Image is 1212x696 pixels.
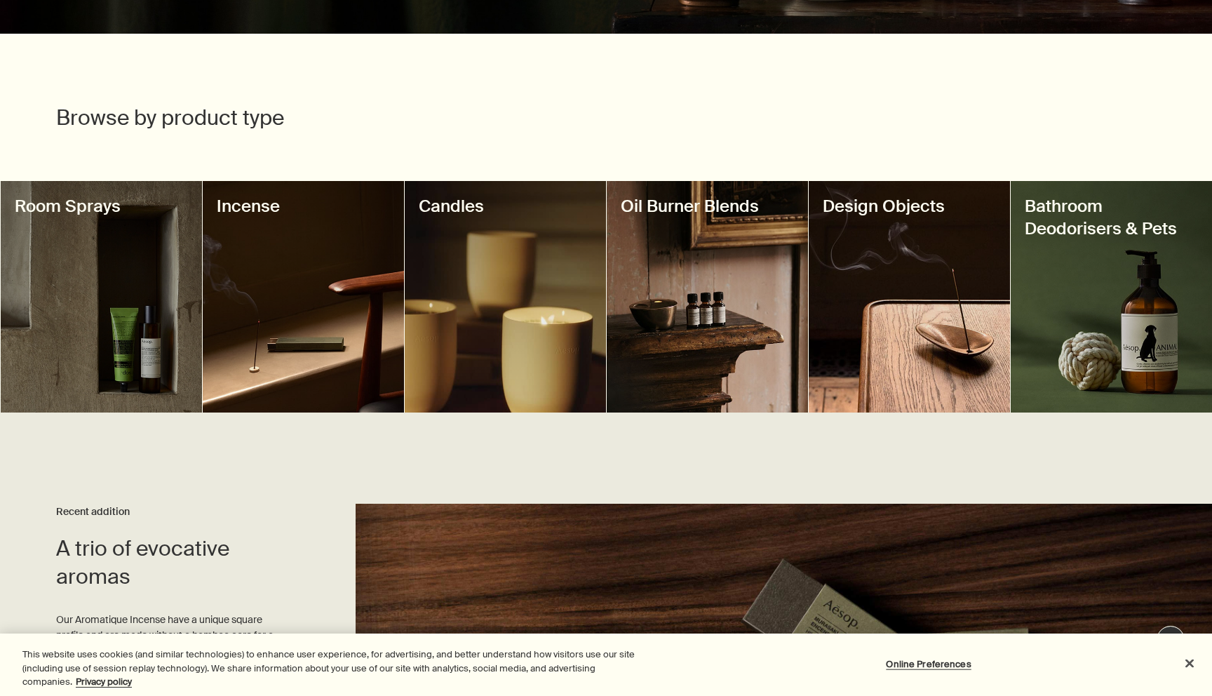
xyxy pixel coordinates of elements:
a: Aesop candle placed next to Aesop hand wash in an amber pump bottle on brown tiled shelf.Candles [405,181,606,413]
h3: Candles [419,195,592,217]
button: Close [1174,648,1205,678]
h3: Incense [217,195,390,217]
h3: Design Objects [823,195,996,217]
button: Online Preferences, Opens the preference center dialog [885,650,973,678]
h2: A trio of evocative aromas [56,535,285,591]
p: Our Aromatique Incense have a unique square profile and are made without a bamboo core for a gent... [56,612,285,659]
a: Aesop aromatique incense burning on a brown ledge next to a chairIncense [203,181,404,413]
a: More information about your privacy, opens in a new tab [76,676,132,688]
a: Aesop brass oil burner and Aesop room spray placed on a wooden shelf next to a drawerOil Burner B... [607,181,808,413]
a: Aesop rooms spray in amber glass spray bottle placed next to Aesop geranium hand balm in tube on ... [1,181,202,413]
h3: Bathroom Deodorisers & Pets [1025,195,1198,240]
button: Live Assistance [1157,626,1185,654]
a: Aesop Animal bottle and a dog toy placed in front of a green background.Bathroom Deodorisers & Pets [1011,181,1212,413]
h3: Recent addition [56,504,285,521]
div: This website uses cookies (and similar technologies) to enhance user experience, for advertising,... [22,648,666,689]
h3: Room Sprays [15,195,188,217]
h2: Browse by product type [56,104,423,132]
h3: Oil Burner Blends [621,195,794,217]
a: Aesop bronze incense holder with burning incense on top of a wooden tableDesign Objects [809,181,1010,413]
